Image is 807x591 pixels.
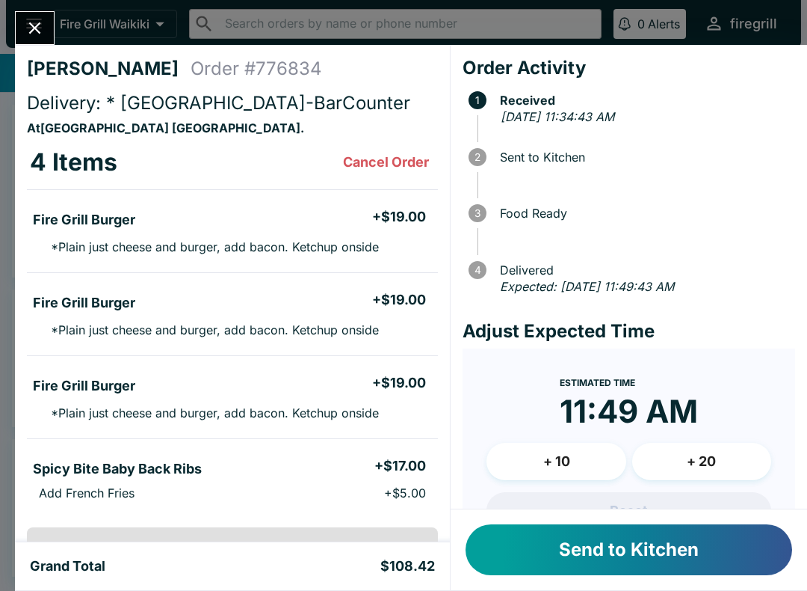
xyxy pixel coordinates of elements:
[492,206,795,220] span: Food Ready
[27,120,304,135] strong: At [GEOGRAPHIC_DATA] [GEOGRAPHIC_DATA] .
[27,92,410,114] span: Delivery: * [GEOGRAPHIC_DATA]-BarCounter
[466,524,792,575] button: Send to Kitchen
[372,291,426,309] h5: + $19.00
[39,539,426,554] h6: Special Instructions
[474,264,481,276] text: 4
[39,405,379,420] p: * Plain just cheese and burger, add bacon. Ketchup onside
[500,279,674,294] em: Expected: [DATE] 11:49:43 AM
[33,294,135,312] h5: Fire Grill Burger
[372,208,426,226] h5: + $19.00
[30,147,117,177] h3: 4 Items
[39,486,134,500] p: Add French Fries
[27,58,191,80] h4: [PERSON_NAME]
[492,150,795,164] span: Sent to Kitchen
[372,374,426,392] h5: + $19.00
[39,322,379,337] p: * Plain just cheese and burger, add bacon. Ketchup onside
[463,57,795,79] h4: Order Activity
[337,147,435,177] button: Cancel Order
[486,443,625,480] button: + 10
[191,58,322,80] h4: Order # 776834
[492,94,795,107] span: Received
[501,109,614,124] em: [DATE] 11:34:43 AM
[492,263,795,277] span: Delivered
[16,12,54,44] button: Close
[475,94,480,106] text: 1
[632,443,771,480] button: + 20
[560,377,635,388] span: Estimated Time
[560,392,698,431] time: 11:49 AM
[33,211,135,229] h5: Fire Grill Burger
[463,320,795,343] h4: Adjust Expected Time
[384,486,426,500] p: + $5.00
[33,377,135,395] h5: Fire Grill Burger
[27,135,438,515] table: orders table
[30,557,105,575] h5: Grand Total
[39,239,379,254] p: * Plain just cheese and burger, add bacon. Ketchup onside
[374,457,426,475] h5: + $17.00
[474,207,480,219] text: 3
[474,151,480,163] text: 2
[380,557,435,575] h5: $108.42
[33,460,202,478] h5: Spicy Bite Baby Back Ribs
